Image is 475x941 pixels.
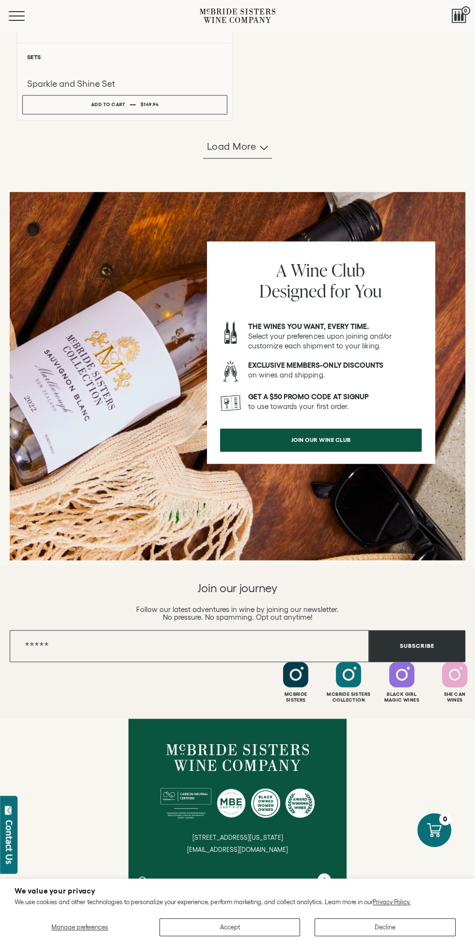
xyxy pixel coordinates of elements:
small: [EMAIL_ADDRESS][DOMAIN_NAME] [187,846,288,853]
p: Select your preferences upon joining and/or customize each shipment to your liking. [248,322,422,351]
div: Contact Us [4,820,14,864]
p: We use cookies and other technologies to personalize your experience, perform marketing, and coll... [15,898,460,906]
span: join our wine club [280,430,363,449]
button: Mobile Menu Trigger [9,11,44,21]
strong: Exclusive members-only discounts [248,361,383,369]
span: Load more [207,140,256,153]
p: Follow our latest adventures in wine by joining our newsletter. No pressure. No spamming. Opt out... [10,606,465,621]
h2: We value your privacy [15,887,460,894]
div: 0 [439,813,451,825]
button: Manage preferences [15,918,145,936]
div: Black Girl Magic Wines [377,691,427,703]
span: Wine [291,258,328,282]
strong: The wines you want, every time. [248,322,369,330]
span: Manage preferences [51,924,108,931]
span: You [355,279,383,303]
div: Mcbride Sisters [270,691,321,703]
button: Load more [203,135,272,158]
small: [STREET_ADDRESS][US_STATE] [192,833,283,841]
button: Decline [315,918,456,936]
h2: Join our journey [10,580,465,596]
a: Follow McBride Sisters Collection on Instagram Mcbride SistersCollection [323,662,374,703]
div: Add to cart [91,97,126,111]
button: Add to cart $149.94 [22,95,227,114]
h6: Sets [27,54,222,60]
a: McBride Sisters Wine Company [166,744,309,771]
span: $149.94 [141,102,159,107]
button: Accept [159,918,301,936]
a: join our wine club [220,428,422,452]
a: Privacy Policy. [373,898,411,906]
p: to use towards your first order. [248,392,422,411]
span: Designed [259,279,327,303]
span: A [276,258,287,282]
p: on wines and shipping. [248,361,422,380]
h3: Sparkle and Shine Set [27,78,222,90]
span: for [330,279,351,303]
a: Company [138,867,337,893]
div: Mcbride Sisters Collection [323,691,374,703]
span: 0 [461,6,470,15]
button: Subscribe [369,630,465,662]
a: Follow Black Girl Magic Wines on Instagram Black GirlMagic Wines [377,662,427,703]
a: Follow McBride Sisters on Instagram McbrideSisters [270,662,321,703]
strong: Get a $50 promo code at signup [248,392,369,401]
input: Email [10,630,369,662]
span: Club [332,258,365,282]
